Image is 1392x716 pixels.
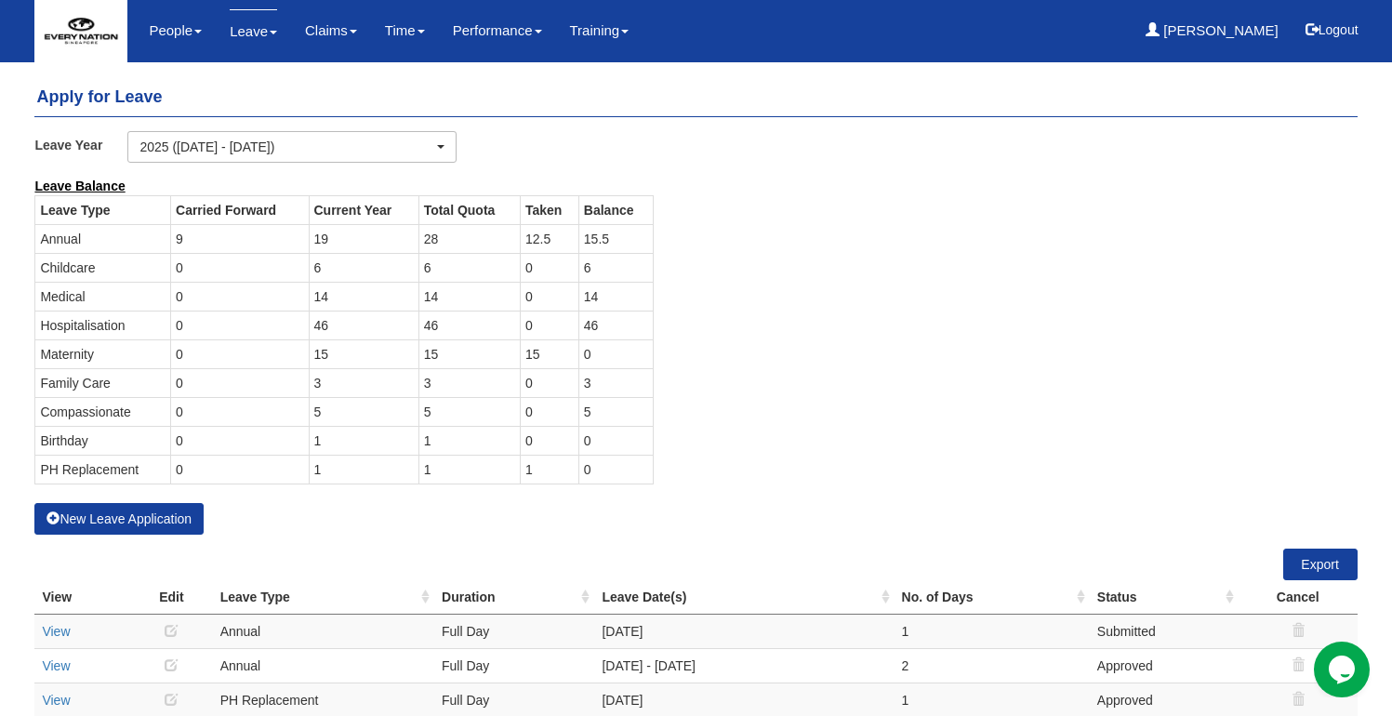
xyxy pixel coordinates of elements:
[309,282,418,311] td: 14
[35,368,171,397] td: Family Care
[1314,642,1373,697] iframe: chat widget
[385,9,425,52] a: Time
[578,368,654,397] td: 3
[578,195,654,224] th: Balance
[418,282,520,311] td: 14
[34,580,130,615] th: View
[171,282,309,311] td: 0
[520,195,578,224] th: Taken
[418,397,520,426] td: 5
[418,455,520,484] td: 1
[35,282,171,311] td: Medical
[309,397,418,426] td: 5
[171,311,309,339] td: 0
[1293,7,1372,52] button: Logout
[1090,614,1239,648] td: Submitted
[1090,580,1239,615] th: Status : activate to sort column ascending
[520,368,578,397] td: 0
[418,224,520,253] td: 28
[34,503,204,535] button: New Leave Application
[434,580,594,615] th: Duration : activate to sort column ascending
[434,614,594,648] td: Full Day
[1239,580,1358,615] th: Cancel
[895,580,1090,615] th: No. of Days : activate to sort column ascending
[35,426,171,455] td: Birthday
[895,614,1090,648] td: 1
[418,368,520,397] td: 3
[34,179,125,193] b: Leave Balance
[35,397,171,426] td: Compassionate
[418,253,520,282] td: 6
[520,224,578,253] td: 12.5
[171,368,309,397] td: 0
[35,224,171,253] td: Annual
[578,397,654,426] td: 5
[171,397,309,426] td: 0
[130,580,213,615] th: Edit
[35,339,171,368] td: Maternity
[139,138,433,156] div: 2025 ([DATE] - [DATE])
[34,131,127,158] label: Leave Year
[42,658,70,673] a: View
[309,253,418,282] td: 6
[418,311,520,339] td: 46
[171,224,309,253] td: 9
[42,693,70,708] a: View
[578,339,654,368] td: 0
[520,397,578,426] td: 0
[35,195,171,224] th: Leave Type
[520,426,578,455] td: 0
[520,253,578,282] td: 0
[594,648,894,683] td: [DATE] - [DATE]
[35,455,171,484] td: PH Replacement
[594,580,894,615] th: Leave Date(s) : activate to sort column ascending
[578,224,654,253] td: 15.5
[213,580,434,615] th: Leave Type : activate to sort column ascending
[1146,9,1279,52] a: [PERSON_NAME]
[213,648,434,683] td: Annual
[418,339,520,368] td: 15
[1090,648,1239,683] td: Approved
[1283,549,1358,580] a: Export
[309,426,418,455] td: 1
[34,79,1357,117] h4: Apply for Leave
[418,426,520,455] td: 1
[305,9,357,52] a: Claims
[42,624,70,639] a: View
[578,253,654,282] td: 6
[35,311,171,339] td: Hospitalisation
[127,131,457,163] button: 2025 ([DATE] - [DATE])
[171,426,309,455] td: 0
[418,195,520,224] th: Total Quota
[578,282,654,311] td: 14
[895,648,1090,683] td: 2
[520,282,578,311] td: 0
[594,614,894,648] td: [DATE]
[149,9,202,52] a: People
[309,368,418,397] td: 3
[578,426,654,455] td: 0
[520,339,578,368] td: 15
[230,9,277,53] a: Leave
[171,455,309,484] td: 0
[35,253,171,282] td: Childcare
[309,339,418,368] td: 15
[520,311,578,339] td: 0
[520,455,578,484] td: 1
[453,9,542,52] a: Performance
[171,195,309,224] th: Carried Forward
[171,339,309,368] td: 0
[570,9,630,52] a: Training
[171,253,309,282] td: 0
[213,614,434,648] td: Annual
[578,455,654,484] td: 0
[578,311,654,339] td: 46
[309,195,418,224] th: Current Year
[309,455,418,484] td: 1
[309,311,418,339] td: 46
[309,224,418,253] td: 19
[434,648,594,683] td: Full Day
